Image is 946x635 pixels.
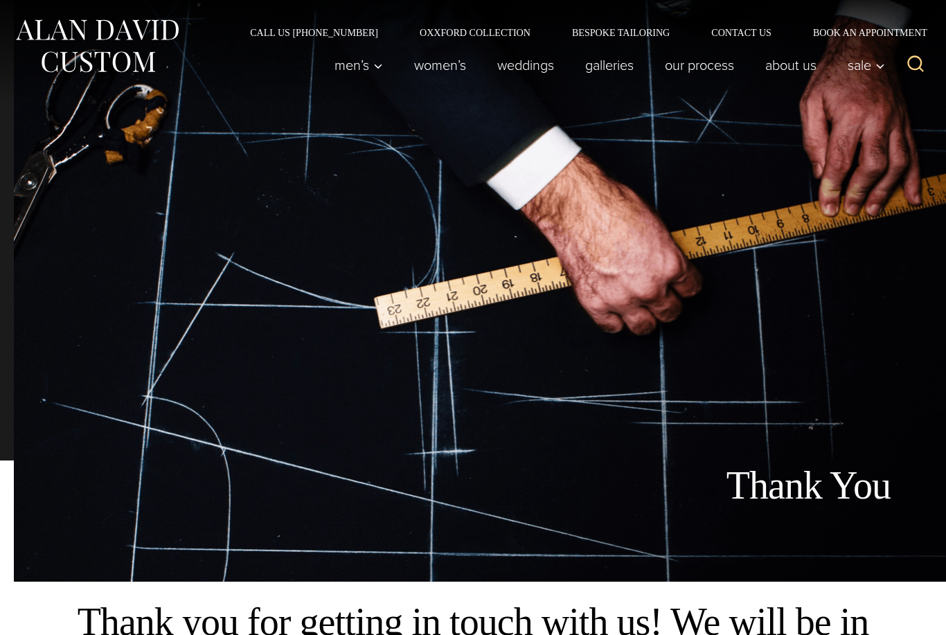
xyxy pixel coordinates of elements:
a: About Us [750,51,832,79]
a: Bespoke Tailoring [551,28,690,37]
span: Sale [848,58,885,72]
a: Our Process [650,51,750,79]
span: Men’s [334,58,383,72]
img: Alan David Custom [14,15,180,77]
a: weddings [482,51,570,79]
nav: Secondary Navigation [229,28,932,37]
button: View Search Form [899,48,932,82]
a: Galleries [570,51,650,79]
a: Contact Us [690,28,792,37]
a: Book an Appointment [792,28,932,37]
nav: Primary Navigation [319,51,893,79]
a: Call Us [PHONE_NUMBER] [229,28,399,37]
h1: Thank You [582,463,891,509]
a: Women’s [399,51,482,79]
a: Oxxford Collection [399,28,551,37]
